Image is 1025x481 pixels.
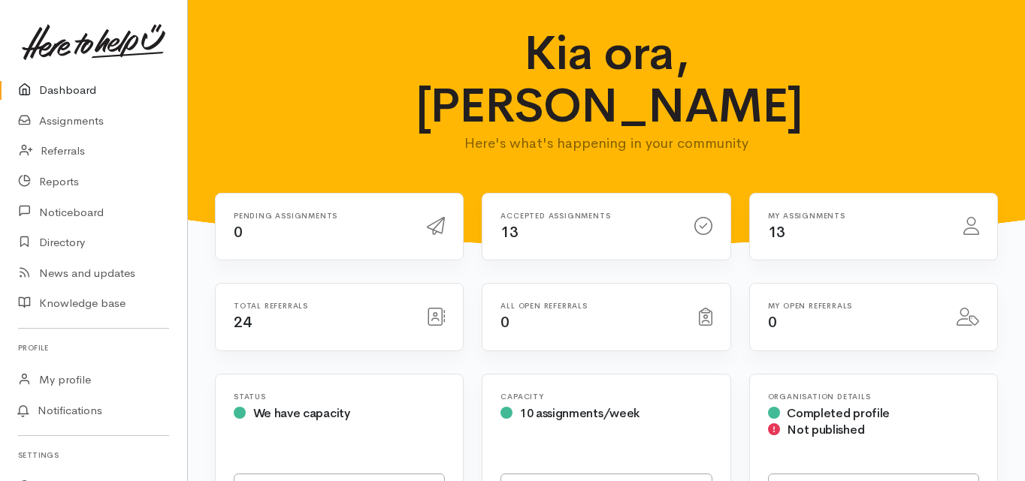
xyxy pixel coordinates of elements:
[234,212,409,220] h6: Pending assignments
[416,133,798,154] p: Here's what's happening in your community
[500,212,676,220] h6: Accepted assignments
[787,422,864,437] span: Not published
[768,313,777,332] span: 0
[18,338,169,358] h6: Profile
[18,445,169,465] h6: Settings
[500,313,509,332] span: 0
[416,27,798,133] h1: Kia ora, [PERSON_NAME]
[500,392,712,401] h6: Capacity
[768,302,939,310] h6: My open referrals
[234,313,251,332] span: 24
[768,212,945,220] h6: My assignments
[500,223,518,242] span: 13
[234,302,409,310] h6: Total referrals
[768,223,785,242] span: 13
[520,405,639,421] span: 10 assignments/week
[768,392,979,401] h6: Organisation Details
[234,392,445,401] h6: Status
[253,405,350,421] span: We have capacity
[234,223,243,242] span: 0
[787,405,890,421] span: Completed profile
[500,302,680,310] h6: All open referrals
